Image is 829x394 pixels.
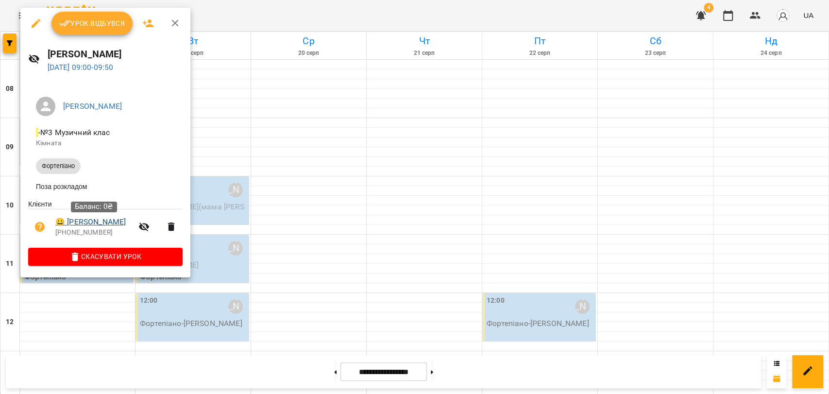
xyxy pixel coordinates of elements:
[55,216,126,228] a: 😀 [PERSON_NAME]
[75,202,113,211] span: Баланс: 0₴
[36,162,81,171] span: Фортепіано
[63,102,122,111] a: [PERSON_NAME]
[28,178,183,195] li: Поза розкладом
[55,228,133,238] p: [PHONE_NUMBER]
[51,12,133,35] button: Урок відбувся
[28,248,183,265] button: Скасувати Урок
[59,17,125,29] span: Урок відбувся
[36,251,175,262] span: Скасувати Урок
[36,128,112,137] span: - №3 Музичний клас
[48,47,183,62] h6: [PERSON_NAME]
[36,138,175,148] p: Кімната
[28,215,51,239] button: Візит ще не сплачено. Додати оплату?
[48,63,114,72] a: [DATE] 09:00-09:50
[28,199,183,248] ul: Клієнти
